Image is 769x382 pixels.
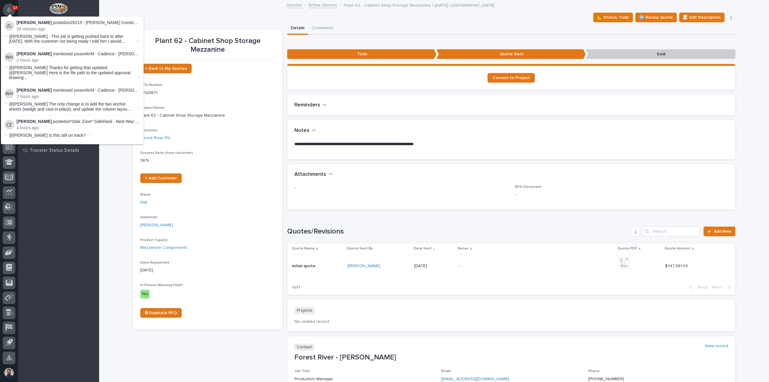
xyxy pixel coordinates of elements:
[145,176,177,180] span: + Add Customer
[294,171,326,178] h2: Attachments
[9,65,136,80] span: @[PERSON_NAME] Thanks for getting that updated. @[PERSON_NAME] Here is the file path to the updat...
[287,49,436,59] p: Todo
[13,6,17,10] p: 17
[140,290,150,298] div: Yes
[9,34,136,44] span: @[PERSON_NAME] - This job is getting pushed back to after [DATE]. With the customer not being rea...
[515,192,728,198] p: -
[618,245,637,252] p: Quote PDF
[488,73,535,83] a: Convert to Project
[17,88,140,93] p: mentioned you on :
[588,377,624,381] a: [PHONE_NUMBER]
[294,127,316,134] button: Notes
[294,127,309,134] h2: Notes
[3,4,15,16] button: Notifications
[635,13,677,22] button: 🆕 Revise Quote
[140,157,275,164] p: 36 %
[458,264,564,269] p: -
[70,20,213,25] a: 26215 - [PERSON_NAME] Construction Company - FSTRM1 Crane System
[593,13,633,22] button: 📐 Status: Todo
[294,185,508,191] p: -
[294,171,333,178] button: Attachments
[695,285,707,290] span: Back
[597,14,629,21] span: 📐 Status: Todo
[294,353,728,362] p: Forest River - [PERSON_NAME]
[17,125,140,130] p: 4 hours ago
[5,21,14,31] img: Zac Lechlitner
[9,133,86,138] span: @[PERSON_NAME] Is this still on track?
[18,146,99,155] a: Traveler Status Details
[287,254,735,278] tr: initial quoteinitial quote [PERSON_NAME] [DATE]-$ 147,981.00$ 147,981.00
[714,229,731,234] span: Add New
[492,76,530,80] span: Convert to Project
[712,285,725,290] span: Next
[85,88,153,93] a: AVM - Cadence - [PERSON_NAME]
[17,51,140,57] p: mentioned you on :
[347,245,373,252] p: Quote Sent By
[292,245,315,252] p: Quote Name
[140,245,187,251] a: Mezzanine Components
[441,377,509,381] a: [EMAIL_ADDRESS][DOMAIN_NAME]
[140,129,157,132] span: Customer
[3,366,15,379] button: users-avatar
[586,49,735,59] p: Sold
[685,285,710,290] button: Back
[17,94,140,99] p: 2 hours ago
[664,245,691,252] p: Quote Amount
[294,369,310,373] span: Job Title
[665,262,689,269] p: $ 147,981.00
[441,369,451,373] span: Email
[140,173,182,183] a: + Add Customer
[643,227,700,236] input: Search
[145,66,187,71] span: ← Back to My Quotes
[8,7,15,17] div: Notifications17
[292,262,317,269] p: initial quote
[294,102,327,108] button: Reminders
[294,344,314,351] p: Contact
[294,102,320,108] h2: Reminders
[140,106,164,110] span: Project Name
[294,319,728,324] p: No related record
[17,20,140,25] p: posted on :
[140,222,173,228] a: [PERSON_NAME]
[679,13,725,22] button: 📝 Edit Description
[17,58,140,63] p: 2 hours ago
[17,26,140,32] p: 34 minutes ago
[414,245,432,252] p: Date Sent
[710,285,735,290] button: Next
[294,307,315,314] p: Projects
[5,89,14,98] img: Wynne Hochstetler
[17,88,52,93] strong: [PERSON_NAME]
[140,267,275,274] p: [DATE]
[140,135,170,141] a: Forest River RV
[515,185,542,189] span: RFQ Document
[5,120,14,130] img: Cole Ziegler
[70,119,176,124] a: *Stair Zone* SafeRack - Best Way Custom Homes - Stair
[308,22,337,35] button: Comments
[140,83,163,87] span: RFQ Number
[287,280,305,295] p: 1 of 1
[140,215,157,219] span: Salesman
[705,344,728,349] a: View record
[287,1,302,8] a: Quotes
[683,14,721,21] span: 📝 Edit Description
[140,64,192,73] a: ← Back to My Quotes
[287,227,629,236] h1: Quotes/Revisions
[50,3,67,14] img: Workspace Logo
[30,148,79,153] p: Traveler Status Details
[140,261,169,264] span: Date Requested
[17,51,52,56] strong: [PERSON_NAME]
[17,119,52,124] strong: [PERSON_NAME]
[145,311,177,315] span: ⎘ Duplicate RFQ
[639,14,673,21] span: 🆕 Revise Quote
[17,20,52,25] strong: [PERSON_NAME]
[309,1,337,8] a: Active Quotes
[588,369,600,373] span: Phone
[85,51,153,56] a: AVM - Cadence - [PERSON_NAME]
[436,49,586,59] p: Quote Sent
[140,193,150,197] span: Brand
[140,37,275,54] p: Plant 62 - Cabinet Shop Storage Mezzanine
[140,151,193,155] span: Success Rate (from customer)
[140,308,182,318] a: ⎘ Duplicate RFQ
[140,283,183,287] span: In-Person Meeting Held?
